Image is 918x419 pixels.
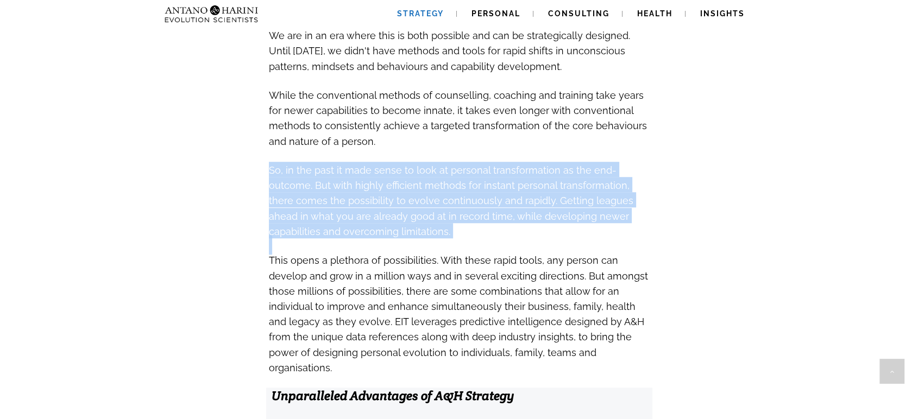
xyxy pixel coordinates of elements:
span: Strategy [397,9,444,18]
span: Personal [471,9,520,18]
span: Health [637,9,672,18]
strong: Unparalleled Advantages of A&H Strategy [272,388,514,404]
span: We are in an era where this is both possible and can be strategically designed. Until [DATE], we ... [269,30,630,72]
span: This opens a plethora of possibilities. With these rapid tools, any person can develop and grow i... [269,255,648,373]
span: While the conventional methods of counselling, coaching and training take years for newer capabil... [269,90,647,147]
span: Insights [700,9,745,18]
span: So, in the past it made sense to look at personal transformation as the end-outcome. But with hig... [269,164,633,237]
span: Consulting [548,9,609,18]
